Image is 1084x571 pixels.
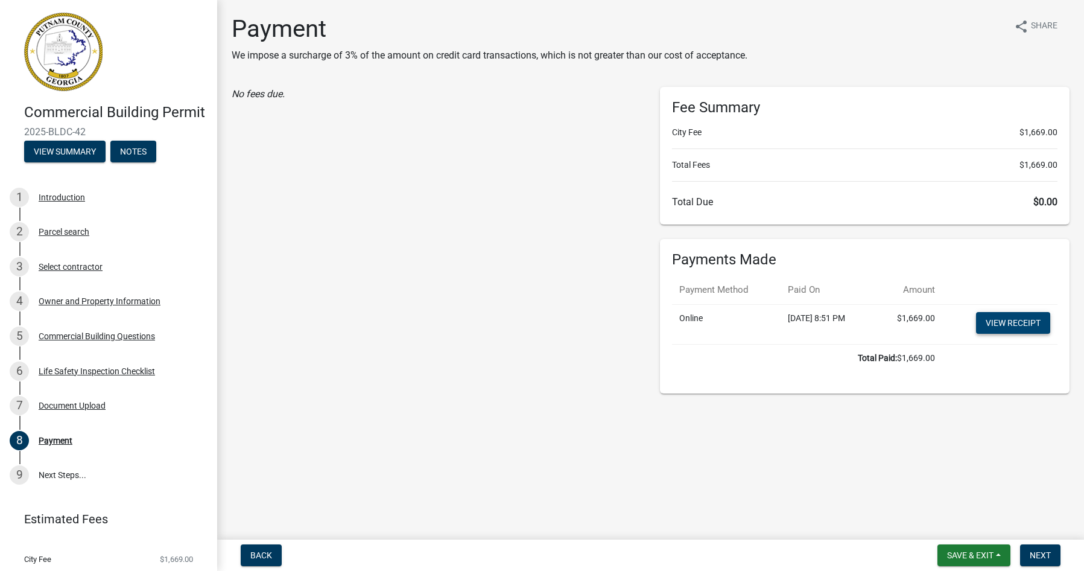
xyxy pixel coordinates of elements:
th: Paid On [781,276,874,304]
button: View Summary [24,141,106,162]
td: $1,669.00 [874,304,942,344]
span: $1,669.00 [1019,126,1057,139]
wm-modal-confirm: Summary [24,147,106,157]
span: Share [1031,19,1057,34]
h4: Commercial Building Permit [24,104,208,121]
div: 6 [10,362,29,381]
th: Amount [874,276,942,304]
p: We impose a surcharge of 3% of the amount on credit card transactions, which is not greater than ... [232,48,747,63]
div: Select contractor [39,263,103,271]
div: Owner and Property Information [39,297,160,305]
i: No fees due. [232,88,285,100]
img: Putnam County, Georgia [24,13,103,91]
button: Save & Exit [937,544,1010,566]
span: $1,669.00 [1019,159,1057,171]
span: Save & Exit [947,550,994,560]
div: 5 [10,327,29,346]
span: $0.00 [1033,196,1057,208]
td: Online [672,304,781,344]
button: shareShare [1004,14,1067,38]
div: 9 [10,465,29,485]
h6: Total Due [672,196,1058,208]
span: 2025-BLDC-42 [24,126,193,138]
i: share [1014,19,1029,34]
div: Commercial Building Questions [39,332,155,340]
span: $1,669.00 [160,555,193,563]
div: Introduction [39,193,85,202]
h6: Payments Made [672,251,1058,269]
td: $1,669.00 [672,344,942,372]
span: Back [250,550,272,560]
button: Next [1020,544,1060,566]
h6: Fee Summary [672,99,1058,116]
div: Parcel search [39,228,89,236]
span: Next [1030,550,1051,560]
div: Payment [39,436,72,445]
div: 2 [10,222,29,241]
span: City Fee [24,555,51,563]
div: 7 [10,396,29,415]
div: 4 [10,292,29,311]
th: Payment Method [672,276,781,304]
td: [DATE] 8:51 PM [781,304,874,344]
div: Life Safety Inspection Checklist [39,367,155,375]
div: Document Upload [39,401,106,410]
div: 8 [10,431,29,450]
wm-modal-confirm: Notes [110,147,156,157]
li: City Fee [672,126,1058,139]
li: Total Fees [672,159,1058,171]
a: Estimated Fees [10,507,198,531]
a: View receipt [976,312,1050,334]
div: 3 [10,257,29,276]
div: 1 [10,188,29,207]
b: Total Paid: [858,353,897,363]
h1: Payment [232,14,747,43]
button: Back [241,544,282,566]
button: Notes [110,141,156,162]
